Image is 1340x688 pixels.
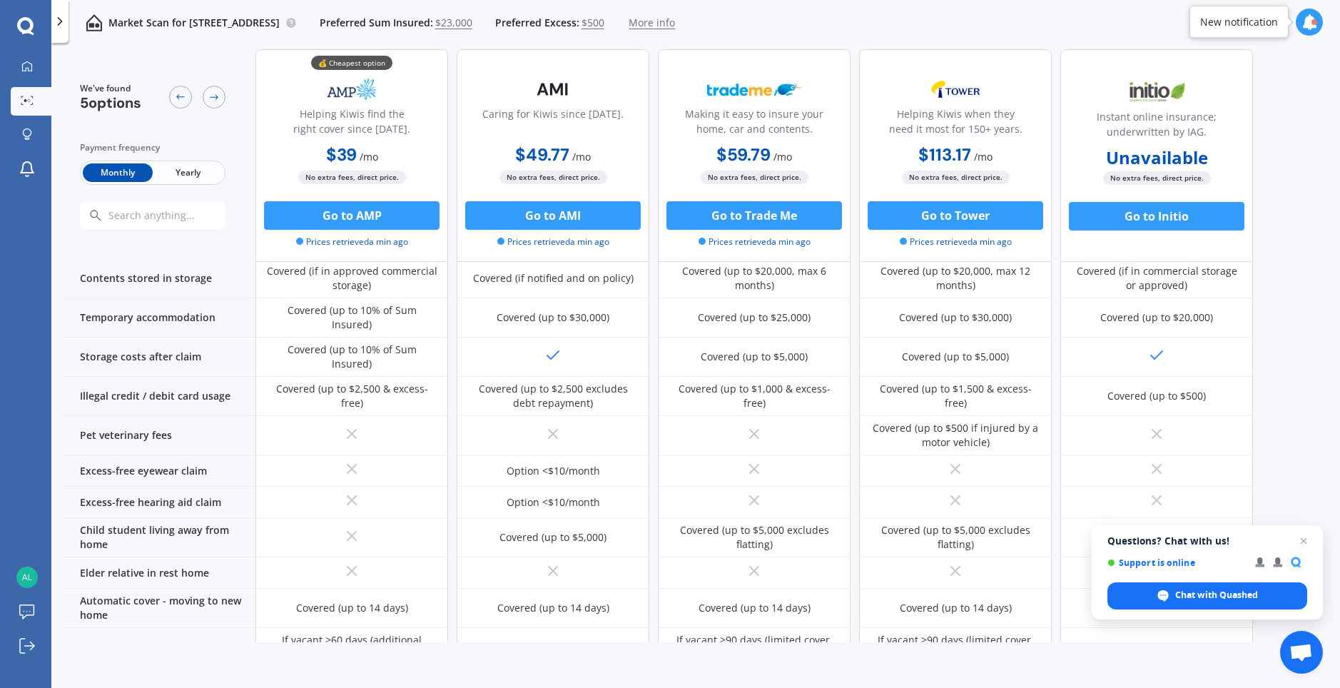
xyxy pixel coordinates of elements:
[669,523,840,552] div: Covered (up to $5,000 excludes flatting)
[1107,535,1307,547] span: Questions? Chat with us!
[871,106,1040,142] div: Helping Kiwis when they need it most for 150+ years.
[1069,202,1244,231] button: Go to Initio
[1106,151,1208,165] b: Unavailable
[1079,640,1235,654] div: If vacant >60 days (limited cover)
[1200,15,1278,29] div: New notification
[899,310,1012,325] div: Covered (up to $30,000)
[63,518,255,557] div: Child student living away from home
[83,163,153,182] span: Monthly
[716,143,771,166] b: $59.79
[1107,582,1307,609] div: Chat with Quashed
[669,382,840,410] div: Covered (up to $1,000 & excess-free)
[908,71,1003,107] img: Tower.webp
[699,236,811,248] span: Prices retrieved a min ago
[305,71,399,107] img: AMP.webp
[497,310,609,325] div: Covered (up to $30,000)
[1107,557,1245,568] span: Support is online
[870,633,1041,662] div: If vacant >90 days (limited cover, additional excess apply)
[108,16,280,30] p: Market Scan for [STREET_ADDRESS]
[266,633,437,662] div: If vacant >60 days (additional excess apply)
[698,310,811,325] div: Covered (up to $25,000)
[870,523,1041,552] div: Covered (up to $5,000 excludes flatting)
[266,303,437,332] div: Covered (up to 10% of Sum Insured)
[63,416,255,455] div: Pet veterinary fees
[699,601,811,615] div: Covered (up to 14 days)
[435,16,472,30] span: $23,000
[86,14,103,31] img: home-and-contents.b802091223b8502ef2dd.svg
[298,171,406,184] span: No extra fees, direct price.
[107,209,253,222] input: Search anything...
[515,143,569,166] b: $49.77
[296,236,408,248] span: Prices retrieved a min ago
[900,236,1012,248] span: Prices retrieved a min ago
[320,16,433,30] span: Preferred Sum Insured:
[1280,631,1323,674] div: Open chat
[326,143,357,166] b: $39
[266,382,437,410] div: Covered (up to $2,500 & excess-free)
[475,640,631,654] div: If vacant >60 days (limited cover)
[266,264,437,293] div: Covered (if in approved commercial storage)
[868,201,1043,230] button: Go to Tower
[63,487,255,518] div: Excess-free hearing aid claim
[918,143,971,166] b: $113.17
[268,106,436,142] div: Helping Kiwis find the right cover since [DATE].
[63,377,255,416] div: Illegal credit / debit card usage
[870,264,1041,293] div: Covered (up to $20,000, max 12 months)
[80,141,225,155] div: Payment frequency
[482,106,624,142] div: Caring for Kiwis since [DATE].
[499,530,606,545] div: Covered (up to $5,000)
[669,633,840,662] div: If vacant >90 days (limited cover, additional excess apply)
[701,171,808,184] span: No extra fees, direct price.
[495,16,579,30] span: Preferred Excess:
[63,455,255,487] div: Excess-free eyewear claim
[900,601,1012,615] div: Covered (up to 14 days)
[701,350,808,364] div: Covered (up to $5,000)
[63,259,255,298] div: Contents stored in storage
[467,382,639,410] div: Covered (up to $2,500 excludes debt repayment)
[629,16,675,30] span: More info
[1071,264,1242,293] div: Covered (if in commercial storage or approved)
[63,557,255,589] div: Elder relative in rest home
[707,71,801,107] img: Trademe.webp
[582,16,604,30] span: $500
[296,601,408,615] div: Covered (up to 14 days)
[63,589,255,628] div: Automatic cover - moving to new home
[473,271,634,285] div: Covered (if notified and on policy)
[1107,389,1206,403] div: Covered (up to $500)
[870,421,1041,450] div: Covered (up to $500 if injured by a motor vehicle)
[1072,109,1241,145] div: Instant online insurance; underwritten by IAG.
[1110,74,1204,110] img: Initio.webp
[507,464,600,478] div: Option <$10/month
[360,150,378,163] span: / mo
[669,264,840,293] div: Covered (up to $20,000, max 6 months)
[773,150,792,163] span: / mo
[266,343,437,371] div: Covered (up to 10% of Sum Insured)
[63,628,255,667] div: Unoccupied home penalty
[507,495,600,510] div: Option <$10/month
[670,106,838,142] div: Making it easy to insure your home, car and contents.
[497,236,609,248] span: Prices retrieved a min ago
[153,163,223,182] span: Yearly
[80,82,141,95] span: We've found
[1175,589,1258,602] span: Chat with Quashed
[311,56,392,70] div: 💰 Cheapest option
[974,150,993,163] span: / mo
[1295,532,1312,550] span: Close chat
[902,171,1010,184] span: No extra fees, direct price.
[572,150,591,163] span: / mo
[499,171,607,184] span: No extra fees, direct price.
[63,298,255,338] div: Temporary accommodation
[870,382,1041,410] div: Covered (up to $1,500 & excess-free)
[465,201,641,230] button: Go to AMI
[63,338,255,377] div: Storage costs after claim
[902,350,1009,364] div: Covered (up to $5,000)
[666,201,842,230] button: Go to Trade Me
[506,71,600,107] img: AMI-text-1.webp
[1100,310,1213,325] div: Covered (up to $20,000)
[1103,171,1211,185] span: No extra fees, direct price.
[497,601,609,615] div: Covered (up to 14 days)
[80,93,141,112] span: 5 options
[16,567,38,588] img: 3390b66902ad230aa3455abe9db72cfd
[264,201,440,230] button: Go to AMP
